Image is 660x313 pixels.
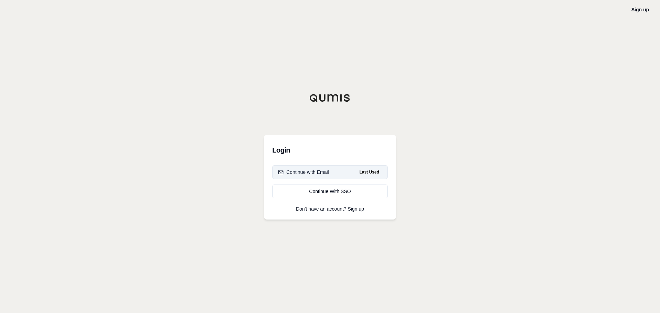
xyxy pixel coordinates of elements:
[272,185,388,198] a: Continue With SSO
[278,169,329,176] div: Continue with Email
[348,206,364,212] a: Sign up
[272,165,388,179] button: Continue with EmailLast Used
[357,168,382,176] span: Last Used
[272,143,388,157] h3: Login
[272,206,388,211] p: Don't have an account?
[278,188,382,195] div: Continue With SSO
[309,94,351,102] img: Qumis
[631,7,649,12] a: Sign up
